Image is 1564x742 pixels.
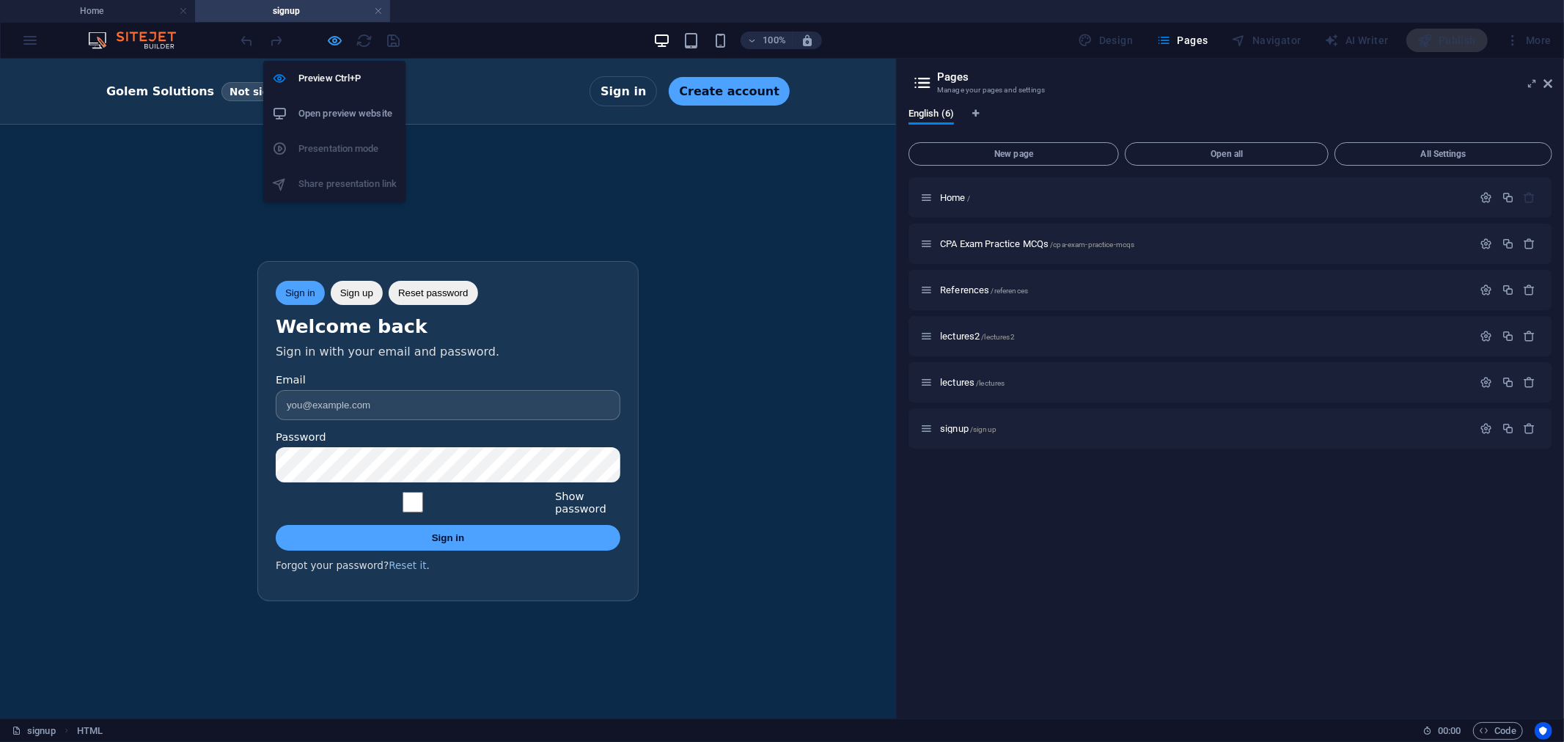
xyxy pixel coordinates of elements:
h2: Pages [937,70,1552,84]
button: Code [1473,722,1523,740]
div: Remove [1524,330,1536,342]
div: Settings [1480,422,1493,435]
span: Click to open page [940,238,1134,249]
div: Duplicate [1502,238,1514,250]
span: Not signed in [221,23,312,43]
span: References [940,284,1028,295]
p: Forgot your password? . [276,501,620,513]
div: Design (Ctrl+Alt+Y) [1073,29,1139,52]
div: Settings [1480,330,1493,342]
span: / [967,194,970,202]
i: On resize automatically adjust zoom level to fit chosen device. [801,34,814,47]
div: Language Tabs [908,109,1552,136]
span: /lectures2 [982,333,1015,341]
div: The startpage cannot be deleted [1524,191,1536,204]
p: Sign in with your email and password. [276,286,620,300]
button: 100% [741,32,793,49]
button: New page [908,142,1119,166]
div: Remove [1524,376,1536,389]
h6: Session time [1422,722,1461,740]
span: /lectures [976,379,1005,387]
span: Open all [1131,150,1322,158]
h6: 100% [763,32,786,49]
span: /references [991,287,1029,295]
button: Pages [1150,29,1214,52]
span: /signup [970,425,996,433]
span: 00 00 [1438,722,1461,740]
button: Sign up [331,222,383,246]
button: Sign in [276,466,620,492]
div: Home/ [936,193,1473,202]
div: Settings [1480,284,1493,296]
span: : [1448,725,1450,736]
div: Settings [1480,191,1493,204]
div: Remove [1524,238,1536,250]
a: Create account [669,18,790,47]
input: you@example.com [276,331,620,361]
label: Password [276,372,620,384]
div: Duplicate [1502,330,1514,342]
nav: breadcrumb [77,722,103,740]
h1: Welcome back [276,257,620,279]
div: CPA Exam Practice MCQs/cpa-exam-practice-mcqs [936,239,1473,249]
span: lectures [940,377,1005,388]
span: /cpa-exam-practice-mcqs [1050,240,1134,249]
span: Click to open page [940,192,970,203]
span: signup [940,423,996,434]
h6: Preview Ctrl+P [298,70,397,87]
div: Duplicate [1502,284,1514,296]
button: Open all [1125,142,1329,166]
a: Reset it [389,501,426,513]
span: lectures2 [940,331,1015,342]
div: signup/signup [936,424,1473,433]
div: Settings [1480,376,1493,389]
h6: Open preview website [298,105,397,122]
img: Editor Logo [84,32,194,49]
div: Settings [1480,238,1493,250]
span: English (6) [908,105,954,125]
button: Usercentrics [1535,722,1552,740]
h4: signup [195,3,390,19]
label: Email [276,315,620,327]
h3: Manage your pages and settings [937,84,1523,97]
span: Golem Solutions [106,26,214,40]
span: Code [1480,722,1516,740]
button: Reset password [389,222,478,246]
div: lectures2/lectures2 [936,331,1473,341]
button: Sign in [276,222,325,246]
span: All Settings [1341,150,1546,158]
label: Show password [555,431,620,456]
div: Remove [1524,422,1536,435]
div: Duplicate [1502,191,1514,204]
div: References/references [936,285,1473,295]
span: Click to select. Double-click to edit [77,722,103,740]
span: New page [915,150,1112,158]
a: Click to cancel selection. Double-click to open Pages [12,722,56,740]
span: Pages [1156,33,1208,48]
div: Duplicate [1502,422,1514,435]
div: Remove [1524,284,1536,296]
button: All Settings [1334,142,1552,166]
div: Duplicate [1502,376,1514,389]
a: Sign in [590,18,657,48]
div: lectures/lectures [936,378,1473,387]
